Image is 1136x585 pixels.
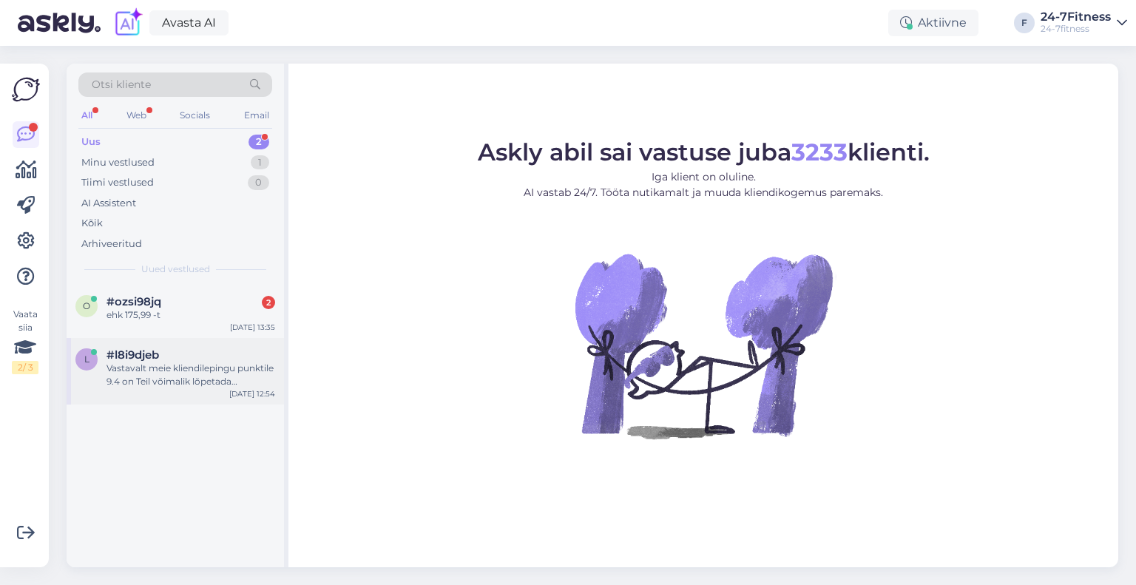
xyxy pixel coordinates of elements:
[12,75,40,104] img: Askly Logo
[888,10,978,36] div: Aktiivne
[229,388,275,399] div: [DATE] 12:54
[12,308,38,374] div: Vaata siia
[1041,11,1111,23] div: 24-7Fitness
[81,237,142,251] div: Arhiveeritud
[791,138,848,166] b: 3233
[248,175,269,190] div: 0
[124,106,149,125] div: Web
[141,263,210,276] span: Uued vestlused
[1014,13,1035,33] div: F
[78,106,95,125] div: All
[478,169,930,200] p: Iga klient on oluline. AI vastab 24/7. Tööta nutikamalt ja muuda kliendikogemus paremaks.
[106,362,275,388] div: Vastavalt meie kliendilepingu punktile 9.4 on Teil võimalik lõpetada ennetähtaegselt aastast lepi...
[84,354,89,365] span: l
[81,135,101,149] div: Uus
[230,322,275,333] div: [DATE] 13:35
[106,295,161,308] span: #ozsi98jq
[106,348,159,362] span: #l8i9djeb
[251,155,269,170] div: 1
[106,308,275,322] div: ehk 175,99 -t
[81,155,155,170] div: Minu vestlused
[1041,23,1111,35] div: 24-7fitness
[92,77,151,92] span: Otsi kliente
[241,106,272,125] div: Email
[81,196,136,211] div: AI Assistent
[112,7,143,38] img: explore-ai
[83,300,90,311] span: o
[81,216,103,231] div: Kõik
[570,212,836,479] img: No Chat active
[12,361,38,374] div: 2 / 3
[1041,11,1127,35] a: 24-7Fitness24-7fitness
[478,138,930,166] span: Askly abil sai vastuse juba klienti.
[262,296,275,309] div: 2
[81,175,154,190] div: Tiimi vestlused
[149,10,229,35] a: Avasta AI
[248,135,269,149] div: 2
[177,106,213,125] div: Socials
